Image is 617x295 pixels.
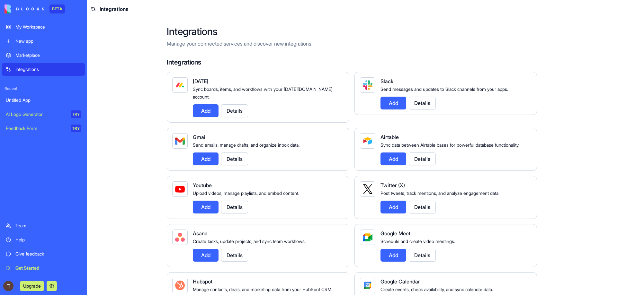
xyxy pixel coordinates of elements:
[15,237,81,243] div: Help
[15,251,81,257] div: Give feedback
[102,216,112,221] span: Help
[87,10,100,23] img: Profile image for Michal
[2,262,85,274] a: Get Started
[71,110,81,118] div: TRY
[15,24,81,30] div: My Workspace
[13,81,107,88] div: Send us a message
[380,97,406,109] button: Add
[380,86,508,92] span: Send messages and updates to Slack channels from your apps.
[221,104,248,117] button: Details
[221,249,248,262] button: Details
[49,4,65,13] div: BETA
[9,139,119,152] button: Search for help
[2,122,85,135] a: Feedback FormTRY
[9,154,119,166] div: FAQ
[13,109,115,116] div: Create a ticket
[409,152,436,165] button: Details
[167,40,537,48] p: Manage your connected services and discover new integrations
[100,5,128,13] span: Integrations
[380,152,406,165] button: Add
[380,239,455,244] span: Schedule and create video meetings.
[15,52,81,58] div: Marketplace
[13,46,116,56] p: Hi [PERSON_NAME]
[111,10,122,22] div: Close
[409,201,436,213] button: Details
[6,76,122,100] div: Send us a messageWe typically reply within 3 hours
[380,278,420,285] span: Google Calendar
[13,12,21,22] img: logo
[15,265,81,271] div: Get Started
[380,142,519,148] span: Sync data between Airtable bases for powerful database functionality.
[380,190,499,196] span: Post tweets, track mentions, and analyze engagement data.
[193,278,212,285] span: Hubspot
[13,157,108,164] div: FAQ
[14,216,29,221] span: Home
[409,97,436,109] button: Details
[13,56,116,67] p: How can we help?
[15,38,81,44] div: New app
[193,182,212,188] span: Youtube
[193,249,219,262] button: Add
[409,249,436,262] button: Details
[193,152,219,165] button: Add
[193,86,332,100] span: Sync boards, items, and workflows with your [DATE][DOMAIN_NAME] account.
[2,247,85,260] a: Give feedback
[2,21,85,33] a: My Workspace
[6,97,81,103] div: Untitled App
[221,152,248,165] button: Details
[380,182,405,188] span: Twitter (X)
[380,78,393,84] span: Slack
[71,125,81,132] div: TRY
[15,222,81,229] div: Team
[2,233,85,246] a: Help
[2,94,85,107] a: Untitled App
[193,104,219,117] button: Add
[43,200,85,226] button: Messages
[13,88,107,95] div: We typically reply within 3 hours
[193,239,306,244] span: Create tasks, update projects, and sync team workflows.
[2,63,85,76] a: Integrations
[9,118,119,130] div: Tickets
[380,249,406,262] button: Add
[86,200,129,226] button: Help
[221,201,248,213] button: Details
[380,201,406,213] button: Add
[2,219,85,232] a: Team
[15,66,81,73] div: Integrations
[167,26,537,37] h2: Integrations
[193,78,208,84] span: [DATE]
[193,142,300,148] span: Send emails, manage drafts, and organize inbox data.
[167,58,537,67] h4: Integrations
[53,216,76,221] span: Messages
[13,142,52,149] span: Search for help
[380,134,399,140] span: Airtable
[2,86,85,91] span: Recent
[20,282,44,289] a: Upgrade
[193,190,299,196] span: Upload videos, manage playlists, and embed content.
[2,35,85,48] a: New app
[2,108,85,121] a: AI Logo GeneratorTRY
[3,281,13,291] img: ACg8ocK6-HCFhYZYZXS4j9vxc9fvCo-snIC4PGomg_KXjjGNFaHNxw=s96-c
[13,121,108,127] div: Tickets
[193,134,207,140] span: Gmail
[193,230,208,237] span: Asana
[380,230,410,237] span: Google Meet
[20,281,44,291] button: Upgrade
[380,287,493,292] span: Create events, check availability, and sync calendar data.
[6,111,66,117] div: AI Logo Generator
[2,49,85,62] a: Marketplace
[193,287,332,292] span: Manage contacts, deals, and marketing data from your HubSpot CRM.
[6,125,66,132] div: Feedback Form
[4,4,44,13] img: logo
[193,201,219,213] button: Add
[75,10,88,23] img: Profile image for Shelly
[4,4,65,13] a: BETA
